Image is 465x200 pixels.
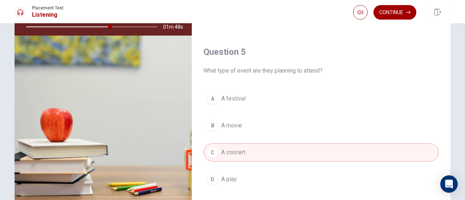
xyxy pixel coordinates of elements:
[32,11,64,19] h1: Listening
[207,174,218,185] div: D
[32,5,64,11] span: Placement Test
[207,93,218,105] div: A
[203,117,439,135] button: BA movie
[207,147,218,158] div: C
[221,94,246,103] span: A festival
[163,18,189,36] span: 01m 48s
[221,121,242,130] span: A movie
[203,170,439,188] button: DA play
[373,5,416,20] button: Continue
[203,90,439,108] button: AA festival
[203,143,439,162] button: CA concert
[203,46,439,58] h4: Question 5
[440,175,458,193] div: Open Intercom Messenger
[221,175,237,184] span: A play
[207,120,218,131] div: B
[221,148,245,157] span: A concert
[203,66,439,75] span: What type of event are they planning to attend?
